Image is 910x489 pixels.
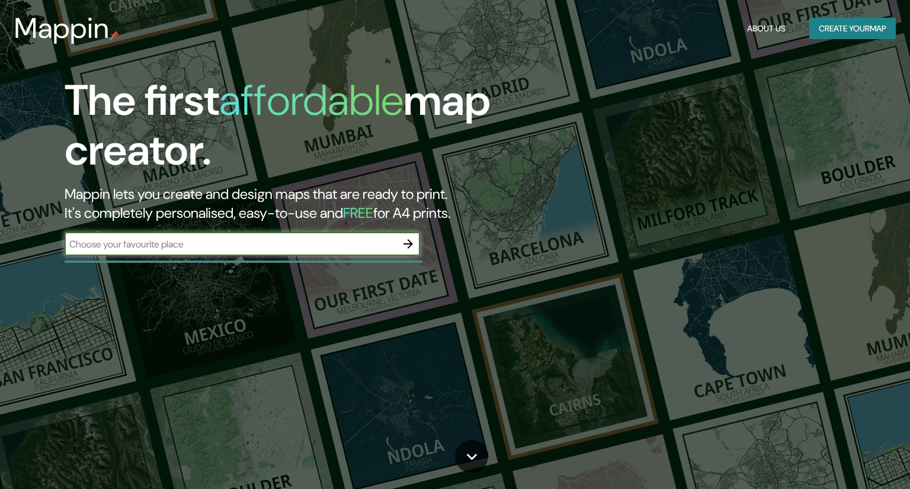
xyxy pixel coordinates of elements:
[742,18,790,40] button: About Us
[14,12,110,45] h3: Mappin
[809,18,896,40] button: Create yourmap
[65,237,396,251] input: Choose your favourite place
[219,73,403,128] h1: affordable
[343,204,373,222] h5: FREE
[65,185,520,223] h2: Mappin lets you create and design maps that are ready to print. It's completely personalised, eas...
[110,31,119,40] img: mappin-pin
[65,76,520,185] h1: The first map creator.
